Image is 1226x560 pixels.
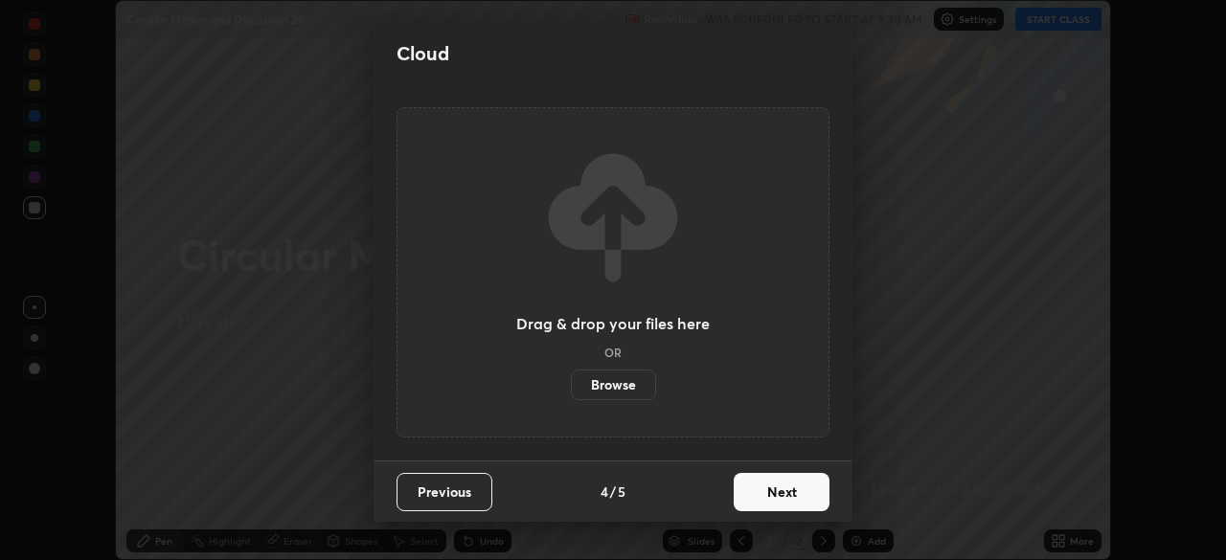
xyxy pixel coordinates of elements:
[516,316,710,331] h3: Drag & drop your files here
[601,482,608,502] h4: 4
[734,473,829,511] button: Next
[397,41,449,66] h2: Cloud
[397,473,492,511] button: Previous
[618,482,625,502] h4: 5
[604,347,622,358] h5: OR
[610,482,616,502] h4: /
